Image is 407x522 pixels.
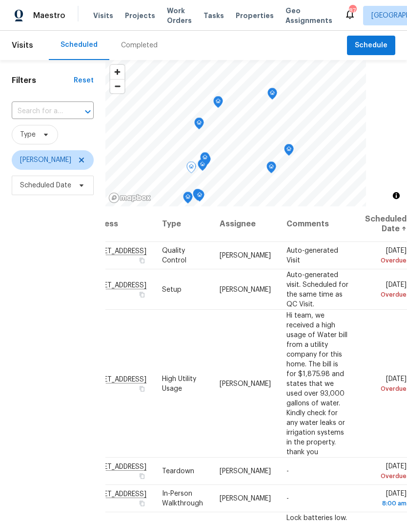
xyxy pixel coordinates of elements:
span: Zoom out [110,80,124,93]
button: Copy Address [138,472,146,481]
div: Scheduled [61,40,98,50]
th: Type [154,206,212,242]
th: Comments [279,206,357,242]
th: Address [85,206,154,242]
span: Hi team, we received a high usage of Water bill from a utility company for this home. The bill is... [286,312,347,455]
div: 87 [349,6,356,16]
div: Overdue [365,289,407,299]
div: 8:00 am [365,499,407,508]
th: Assignee [212,206,279,242]
div: Map marker [200,152,210,167]
div: Overdue [365,471,407,481]
span: [PERSON_NAME] [220,252,271,259]
button: Zoom out [110,79,124,93]
button: Open [81,105,95,119]
div: Map marker [193,189,203,204]
button: Toggle attribution [390,190,402,201]
div: Completed [121,40,158,50]
span: Tasks [203,12,224,19]
div: Overdue [365,383,407,393]
span: Properties [236,11,274,20]
span: - [286,495,289,502]
span: [PERSON_NAME] [220,495,271,502]
button: Zoom in [110,65,124,79]
span: Teardown [162,468,194,475]
span: Quality Control [162,247,186,264]
div: Map marker [195,190,204,205]
div: Map marker [198,159,207,174]
input: Search for an address... [12,104,66,119]
span: Toggle attribution [393,190,399,201]
div: Map marker [284,144,294,159]
span: [DATE] [365,375,407,393]
div: Map marker [194,118,204,133]
span: [PERSON_NAME] [220,468,271,475]
div: Map marker [213,96,223,111]
span: Visits [12,35,33,56]
span: Geo Assignments [285,6,332,25]
div: Map marker [267,88,277,103]
a: Mapbox homepage [108,192,151,203]
span: Type [20,130,36,140]
button: Copy Address [138,499,146,508]
span: Auto-generated visit. Scheduled for the same time as QC Visit. [286,271,348,307]
button: Copy Address [138,256,146,265]
div: Map marker [186,161,196,177]
span: In-Person Walkthrough [162,490,203,507]
h1: Filters [12,76,74,85]
span: [DATE] [365,490,407,508]
span: Scheduled Date [20,181,71,190]
button: Schedule [347,36,395,56]
span: Maestro [33,11,65,20]
span: [PERSON_NAME] [220,380,271,387]
span: Auto-generated Visit [286,247,338,264]
span: [PERSON_NAME] [20,155,71,165]
span: [DATE] [365,281,407,299]
div: Overdue [365,256,407,265]
canvas: Map [105,60,366,206]
button: Copy Address [138,384,146,393]
span: [DATE] [365,463,407,481]
button: Copy Address [138,290,146,299]
div: Map marker [183,192,193,207]
span: Visits [93,11,113,20]
span: - [286,468,289,475]
span: Work Orders [167,6,192,25]
div: Map marker [266,161,276,177]
span: [DATE] [365,247,407,265]
span: Projects [125,11,155,20]
th: Scheduled Date ↑ [357,206,407,242]
span: Schedule [355,40,387,52]
span: Setup [162,286,182,293]
span: High Utility Usage [162,375,196,392]
span: [PERSON_NAME] [220,286,271,293]
div: Reset [74,76,94,85]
